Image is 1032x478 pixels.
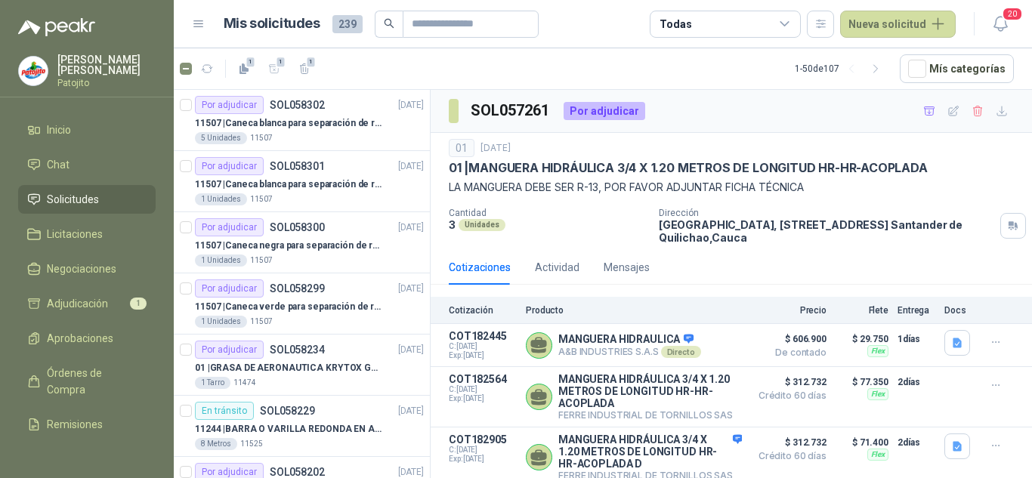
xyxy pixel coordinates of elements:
p: SOL058301 [270,161,325,171]
span: Exp: [DATE] [449,351,517,360]
div: Flex [867,345,888,357]
p: SOL058299 [270,283,325,294]
span: Exp: [DATE] [449,455,517,464]
p: 11507 | Caneca verde para separación de residuo 55 LT [195,300,383,314]
div: Por adjudicar [195,279,264,298]
p: MANGUERA HIDRÁULICA 3/4 X 1.20 METROS DE LONGITUD HR-HR-ACOPLADA D [558,433,742,470]
p: Entrega [898,305,935,316]
div: Flex [867,388,888,400]
p: [DATE] [480,141,511,156]
p: Cantidad [449,208,647,218]
a: Por adjudicarSOL058302[DATE] 11507 |Caneca blanca para separación de residuos 121 LT5 Unidades11507 [174,90,430,151]
p: [DATE] [398,343,424,357]
span: 1 [130,298,147,310]
p: 11507 | Caneca blanca para separación de residuos 121 LT [195,116,383,131]
p: 11507 | Caneca blanca para separación de residuos 10 LT [195,177,383,192]
p: Cotización [449,305,517,316]
p: [DATE] [398,282,424,296]
p: 11244 | BARRA O VARILLA REDONDA EN ACERO INOXIDABLE DE 2" O 50 MM [195,422,383,436]
button: 20 [987,11,1014,38]
a: En tránsitoSOL058229[DATE] 11244 |BARRA O VARILLA REDONDA EN ACERO INOXIDABLE DE 2" O 50 MM8 Metr... [174,396,430,457]
div: Por adjudicar [564,102,645,120]
span: Solicitudes [47,191,99,208]
h1: Mis solicitudes [224,13,320,35]
span: 1 [276,56,286,68]
div: 5 Unidades [195,132,247,144]
p: 01 | GRASA DE AERONAUTICA KRYTOX GPL 207 (SE ADJUNTA IMAGEN DE REFERENCIA) [195,361,383,375]
p: Flete [836,305,888,316]
span: Exp: [DATE] [449,394,517,403]
button: 1 [232,57,256,81]
span: Adjudicación [47,295,108,312]
a: Por adjudicarSOL058234[DATE] 01 |GRASA DE AERONAUTICA KRYTOX GPL 207 (SE ADJUNTA IMAGEN DE REFERE... [174,335,430,396]
p: 01 | MANGUERA HIDRÁULICA 3/4 X 1.20 METROS DE LONGITUD HR-HR-ACOPLADA [449,160,928,176]
p: Producto [526,305,742,316]
span: Chat [47,156,70,173]
p: $ 77.350 [836,373,888,391]
p: 2 días [898,433,935,452]
a: Chat [18,150,156,179]
p: A&B INDUSTRIES S.A.S [558,346,701,358]
p: COT182564 [449,373,517,385]
div: Actividad [535,259,579,276]
div: Por adjudicar [195,218,264,236]
span: Aprobaciones [47,330,113,347]
span: Licitaciones [47,226,103,242]
p: FERRE INDUSTRIAL DE TORNILLOS SAS [558,409,742,421]
div: Por adjudicar [195,96,264,114]
a: Negociaciones [18,254,156,283]
p: 11474 [233,377,256,389]
a: Inicio [18,116,156,144]
span: Órdenes de Compra [47,365,141,398]
div: Cotizaciones [449,259,511,276]
p: 3 [449,218,456,231]
p: 11525 [240,438,263,450]
a: Remisiones [18,410,156,439]
span: De contado [751,348,827,357]
p: LA MANGUERA DEBE SER R-13, POR FAVOR ADJUNTAR FICHA TÉCNICA [449,179,1014,196]
div: 1 Unidades [195,193,247,205]
div: Directo [661,346,701,358]
h3: SOL057261 [471,99,552,122]
span: $ 312.732 [751,373,827,391]
p: 11507 [250,254,273,267]
span: Negociaciones [47,261,116,277]
p: [PERSON_NAME] [PERSON_NAME] [57,54,156,76]
span: $ 606.900 [751,330,827,348]
a: Por adjudicarSOL058299[DATE] 11507 |Caneca verde para separación de residuo 55 LT1 Unidades11507 [174,273,430,335]
button: Mís categorías [900,54,1014,83]
p: SOL058229 [260,406,315,416]
span: Remisiones [47,416,103,433]
span: C: [DATE] [449,342,517,351]
a: Por adjudicarSOL058300[DATE] 11507 |Caneca negra para separación de residuo 55 LT1 Unidades11507 [174,212,430,273]
img: Logo peakr [18,18,95,36]
p: 11507 | Caneca negra para separación de residuo 55 LT [195,239,383,253]
p: Patojito [57,79,156,88]
div: 1 Unidades [195,316,247,328]
a: Aprobaciones [18,324,156,353]
span: 1 [306,56,317,68]
p: $ 71.400 [836,433,888,452]
p: Precio [751,305,827,316]
div: Flex [867,449,888,461]
div: Por adjudicar [195,157,264,175]
a: Licitaciones [18,220,156,248]
span: $ 312.732 [751,433,827,452]
span: C: [DATE] [449,385,517,394]
span: 239 [332,15,363,33]
p: Dirección [659,208,994,218]
div: En tránsito [195,402,254,420]
span: search [384,18,394,29]
div: 8 Metros [195,438,237,450]
p: SOL058302 [270,100,325,110]
a: Órdenes de Compra [18,359,156,404]
p: MANGUERA HIDRÁULICA 3/4 X 1.20 METROS DE LONGITUD HR-HR-ACOPLADA [558,373,742,409]
div: Todas [660,16,691,32]
p: COT182905 [449,433,517,446]
span: Crédito 60 días [751,452,827,461]
p: SOL058202 [270,467,325,477]
div: Por adjudicar [195,341,264,359]
p: [GEOGRAPHIC_DATA], [STREET_ADDRESS] Santander de Quilichao , Cauca [659,218,994,244]
p: 11507 [250,132,273,144]
div: 1 Unidades [195,254,247,267]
